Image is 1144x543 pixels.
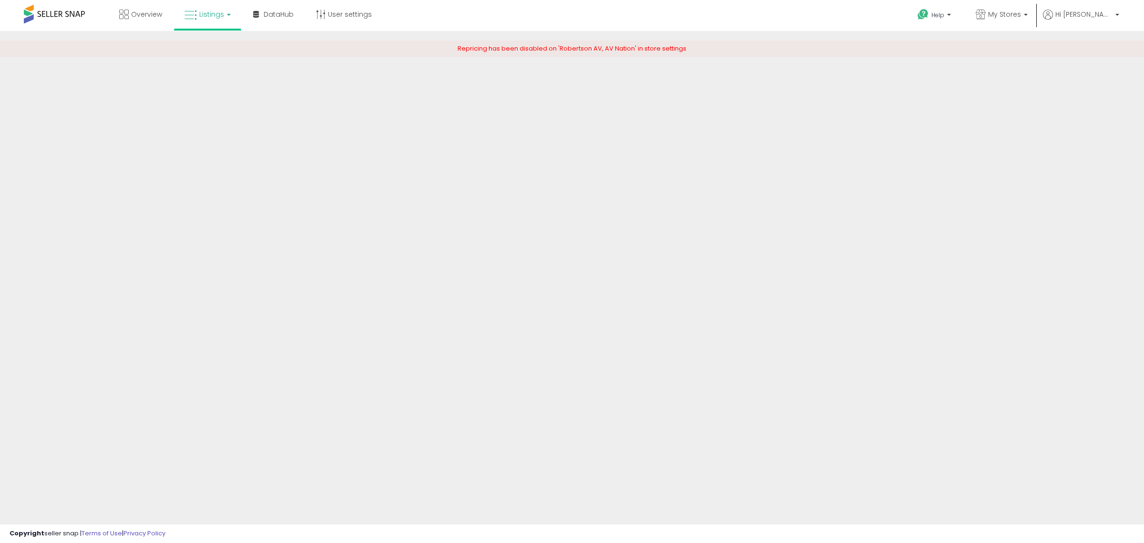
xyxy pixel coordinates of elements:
i: Get Help [917,9,929,21]
span: My Stores [988,10,1021,19]
span: DataHub [264,10,294,19]
a: Hi [PERSON_NAME] [1043,10,1119,31]
a: Help [910,1,960,31]
span: Overview [131,10,162,19]
span: Listings [199,10,224,19]
span: Hi [PERSON_NAME] [1055,10,1113,19]
span: Help [931,11,944,19]
span: Repricing has been disabled on 'Robertson AV, AV Nation' in store settings [458,44,686,53]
